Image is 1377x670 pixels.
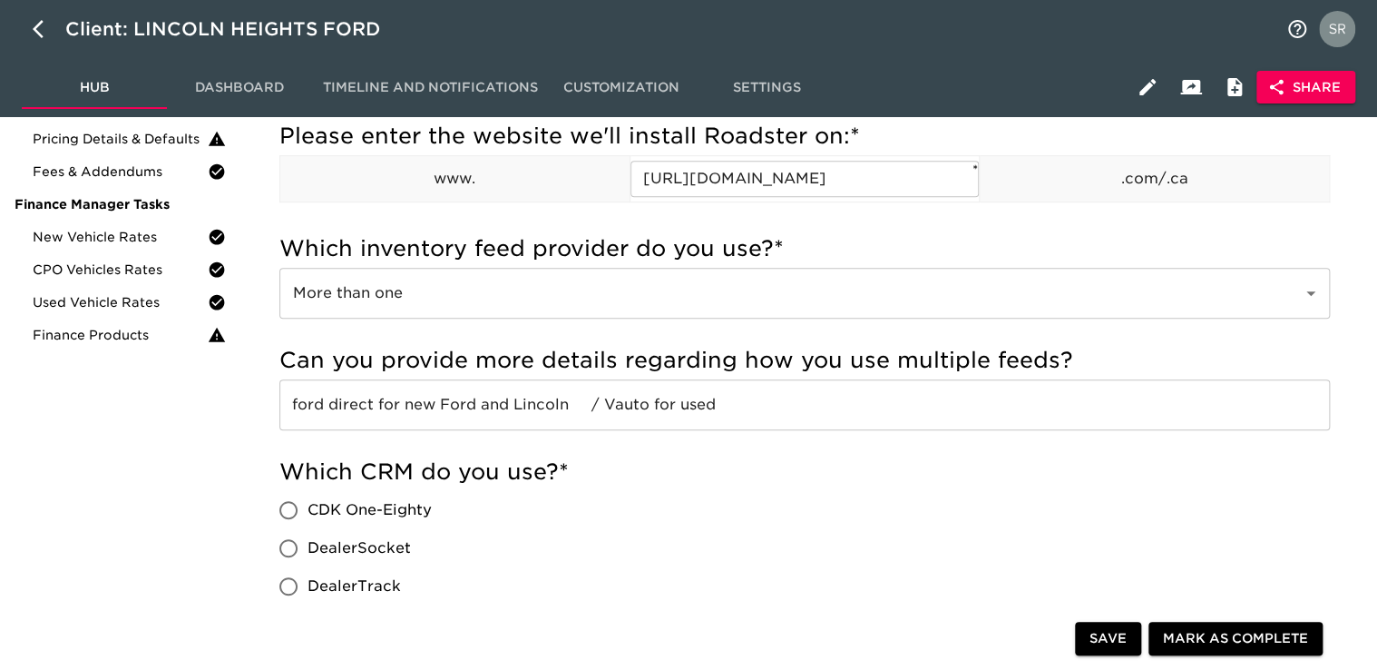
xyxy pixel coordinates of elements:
span: DealerTrack [308,576,401,597]
button: Share [1256,71,1355,104]
span: Mark as Complete [1163,628,1308,651]
input: Example: vAuto for pricing and Dominion for images [279,379,1330,430]
span: CDK One-Eighty [308,499,432,521]
span: New Vehicle Rates [33,228,208,246]
p: .com/.ca [980,168,1329,190]
button: notifications [1275,7,1319,51]
span: Timeline and Notifications [323,76,538,99]
span: Hub [33,76,156,99]
h5: Which inventory feed provider do you use? [279,234,1330,263]
span: Dashboard [178,76,301,99]
button: Client View [1169,65,1213,109]
button: Save [1075,623,1141,656]
button: Internal Notes and Comments [1213,65,1256,109]
img: Profile [1319,11,1355,47]
span: Used Vehicle Rates [33,293,208,311]
span: CPO Vehicles Rates [33,261,208,279]
span: DealerSocket [308,537,411,559]
span: Finance Manager Tasks [15,195,226,213]
span: Customization [560,76,683,99]
h5: Can you provide more details regarding how you use multiple feeds? [279,346,1330,375]
p: www. [280,168,630,190]
span: Settings [705,76,828,99]
div: Client: LINCOLN HEIGHTS FORD [65,15,405,44]
span: Save [1089,628,1127,651]
span: Fees & Addendums [33,163,208,181]
span: Finance Products [33,326,208,344]
h5: Which CRM do you use? [279,458,1330,487]
span: Pricing Details & Defaults [33,130,208,148]
button: Open [1298,281,1323,306]
button: Edit Hub [1126,65,1169,109]
span: Share [1271,76,1341,99]
h5: Please enter the website we'll install Roadster on: [279,122,1330,151]
button: Mark as Complete [1148,623,1323,656]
